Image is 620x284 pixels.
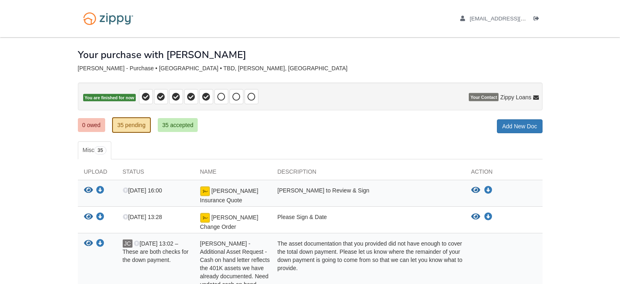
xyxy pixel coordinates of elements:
a: Download Wrona Insurance Quote [484,187,492,194]
span: [PERSON_NAME] Change Order [200,214,258,230]
img: Document fully signed [200,213,210,223]
button: View Wrona Change Order [84,213,93,221]
button: View Wrona Insurance Quote [84,186,93,195]
a: Log out [534,16,543,24]
a: Download Wrona Change Order [484,214,492,220]
button: View Gail Wrona - Additional Asset Request - Cash on hand letter reflects the 401K assets we have... [84,239,93,248]
div: Description [271,168,465,180]
span: JC [123,239,132,248]
span: [PERSON_NAME] Insurance Quote [200,188,258,203]
a: 35 pending [112,117,151,133]
div: Upload [78,168,117,180]
a: Add New Doc [497,119,543,133]
div: Action [465,168,543,180]
div: [PERSON_NAME] - Purchase • [GEOGRAPHIC_DATA] • TBD, [PERSON_NAME], [GEOGRAPHIC_DATA] [78,65,543,72]
a: Download Wrona Change Order [96,214,104,221]
img: Logo [78,8,139,29]
span: [DATE] 13:28 [123,214,162,220]
span: [DATE] 13:02 – These are both checks for the down payment. [123,240,189,263]
div: [PERSON_NAME] to Review & Sign [271,186,465,204]
div: Name [194,168,271,180]
span: 35 [94,146,106,154]
a: 0 owed [78,118,105,132]
h1: Your purchase with [PERSON_NAME] [78,49,246,60]
span: You are finished for now [83,94,136,102]
button: View Wrona Change Order [471,213,480,221]
span: Zippy Loans [500,93,531,101]
a: Download Wrona Insurance Quote [96,188,104,194]
div: Please Sign & Date [271,213,465,231]
a: Download Gail Wrona - Additional Asset Request - Cash on hand letter reflects the 401K assets we ... [96,241,104,247]
div: Status [117,168,194,180]
span: gailwrona52@gmail.com [470,16,563,22]
a: Misc [78,141,111,159]
span: [DATE] 16:00 [123,187,162,194]
a: 35 accepted [158,118,198,132]
img: Document fully signed [200,186,210,196]
span: Your Contact [469,93,499,101]
button: View Wrona Insurance Quote [471,186,480,195]
a: edit profile [460,16,563,24]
